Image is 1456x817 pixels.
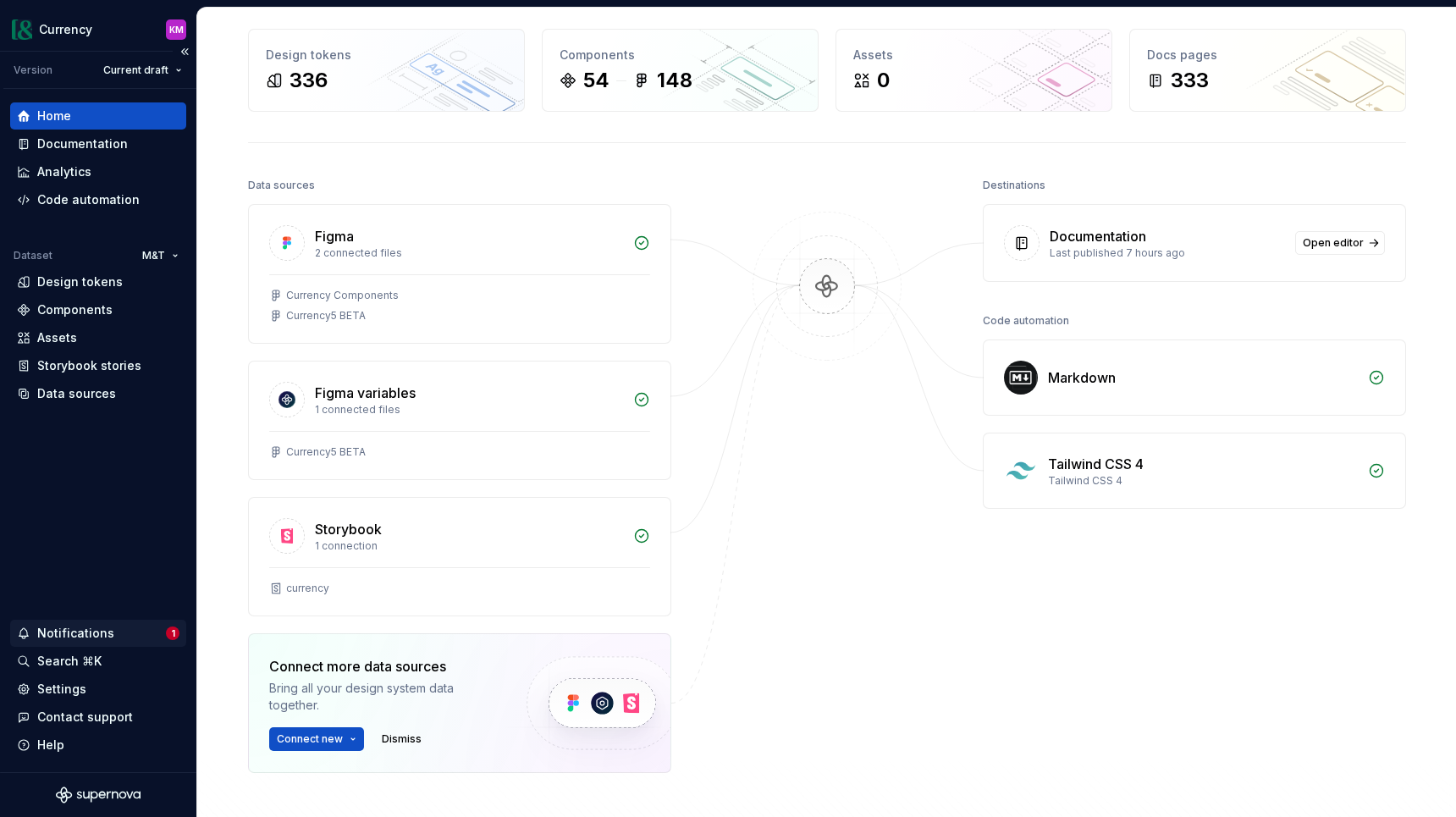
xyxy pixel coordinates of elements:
[315,383,416,403] div: Figma variables
[277,732,343,746] span: Connect new
[10,130,186,157] a: Documentation
[1050,226,1146,246] div: Documentation
[1303,236,1364,250] span: Open editor
[142,249,165,262] span: M&T
[10,380,186,407] a: Data sources
[10,158,186,185] a: Analytics
[10,186,186,213] a: Code automation
[3,11,193,47] button: CurrencyKM
[374,727,429,751] button: Dismiss
[657,67,692,94] div: 148
[1048,367,1116,388] div: Markdown
[266,47,507,63] div: Design tokens
[983,174,1045,197] div: Destinations
[37,625,114,642] div: Notifications
[853,47,1095,63] div: Assets
[10,648,186,675] button: Search ⌘K
[269,727,364,751] button: Connect new
[1048,474,1358,488] div: Tailwind CSS 4
[315,226,354,246] div: Figma
[12,19,32,40] img: 77b064d8-59cc-4dbd-8929-60c45737814c.png
[983,309,1069,333] div: Code automation
[315,539,623,553] div: 1 connection
[1295,231,1385,255] a: Open editor
[37,681,86,698] div: Settings
[14,249,52,262] div: Dataset
[248,174,315,197] div: Data sources
[37,737,64,754] div: Help
[10,268,186,295] a: Design tokens
[10,704,186,731] button: Contact support
[37,135,128,152] div: Documentation
[37,301,113,318] div: Components
[542,29,819,112] a: Components54148
[269,680,498,714] div: Bring all your design system data together.
[10,731,186,759] button: Help
[37,709,133,726] div: Contact support
[37,385,116,402] div: Data sources
[37,329,77,346] div: Assets
[37,191,140,208] div: Code automation
[39,21,92,38] div: Currency
[1129,29,1406,112] a: Docs pages333
[290,67,328,94] div: 336
[248,29,525,112] a: Design tokens336
[583,67,609,94] div: 54
[286,582,329,595] div: currency
[10,296,186,323] a: Components
[315,519,382,539] div: Storybook
[1147,47,1388,63] div: Docs pages
[169,23,184,36] div: KM
[10,352,186,379] a: Storybook stories
[14,63,52,77] div: Version
[37,357,141,374] div: Storybook stories
[173,40,196,63] button: Collapse sidebar
[877,67,890,94] div: 0
[269,656,498,676] div: Connect more data sources
[248,361,671,480] a: Figma variables1 connected filesCurrency5 BETA
[37,273,123,290] div: Design tokens
[315,246,623,260] div: 2 connected files
[96,58,190,82] button: Current draft
[286,445,366,459] div: Currency5 BETA
[1171,67,1209,94] div: 333
[10,676,186,703] a: Settings
[37,653,102,670] div: Search ⌘K
[37,163,91,180] div: Analytics
[560,47,801,63] div: Components
[10,102,186,130] a: Home
[1050,246,1285,260] div: Last published 7 hours ago
[1048,454,1144,474] div: Tailwind CSS 4
[135,244,186,268] button: M&T
[248,204,671,344] a: Figma2 connected filesCurrency ComponentsCurrency5 BETA
[286,289,399,302] div: Currency Components
[836,29,1112,112] a: Assets0
[382,732,422,746] span: Dismiss
[10,620,186,647] button: Notifications1
[166,627,179,640] span: 1
[248,497,671,616] a: Storybook1 connectioncurrency
[56,787,141,803] svg: Supernova Logo
[315,403,623,417] div: 1 connected files
[10,324,186,351] a: Assets
[286,309,366,323] div: Currency5 BETA
[103,63,168,77] span: Current draft
[37,108,71,124] div: Home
